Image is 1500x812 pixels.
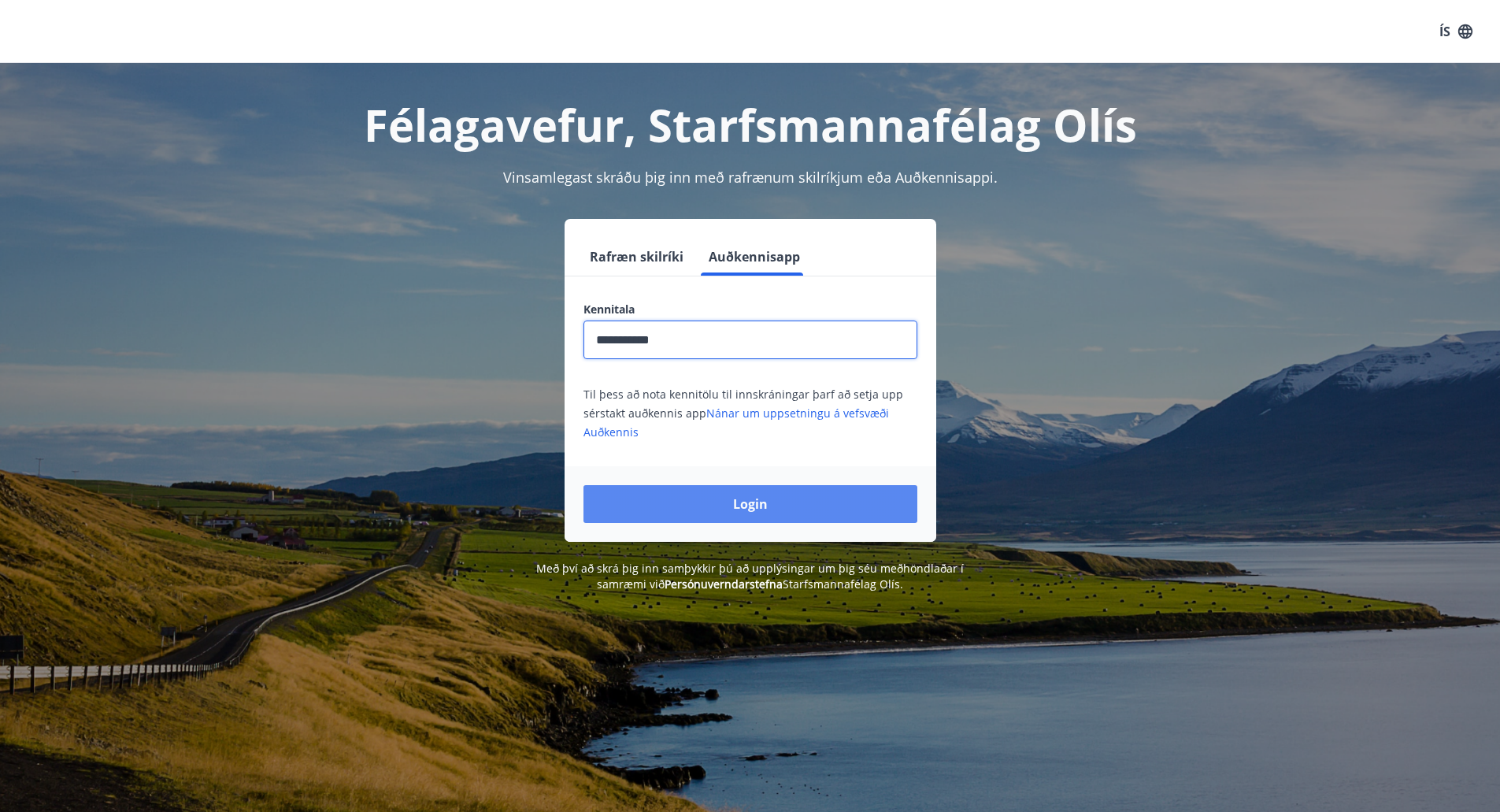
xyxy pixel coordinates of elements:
a: Nánar um uppsetningu á vefsvæði Auðkennis [583,406,889,439]
button: Login [583,485,917,523]
h1: Félagavefur, Starfsmannafélag Olís [202,95,1298,154]
span: Til þess að nota kennitölu til innskráningar þarf að setja upp sérstakt auðkennis app [583,387,903,439]
span: Vinsamlegast skráðu þig inn með rafrænum skilríkjum eða Auðkennisappi. [503,168,998,187]
span: Með því að skrá þig inn samþykkir þú að upplýsingar um þig séu meðhöndlaðar í samræmi við Starfsm... [536,561,964,591]
button: ÍS [1431,17,1481,46]
button: Auðkennisapp [702,238,806,276]
a: Persónuverndarstefna [665,577,783,591]
label: Kennitala [583,302,917,317]
button: Rafræn skilríki [583,238,690,276]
